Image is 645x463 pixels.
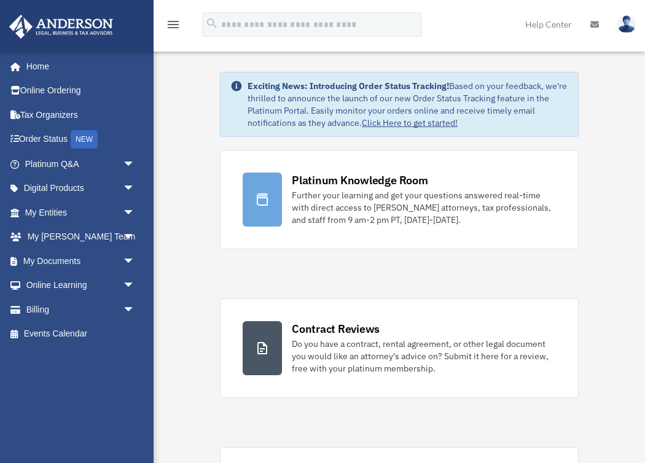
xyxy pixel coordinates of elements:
[9,127,154,152] a: Order StatusNEW
[205,17,219,30] i: search
[6,15,117,39] img: Anderson Advisors Platinum Portal
[166,21,181,32] a: menu
[9,54,147,79] a: Home
[248,80,568,129] div: Based on your feedback, we're thrilled to announce the launch of our new Order Status Tracking fe...
[9,273,154,298] a: Online Learningarrow_drop_down
[9,103,154,127] a: Tax Organizers
[9,176,154,201] a: Digital Productsarrow_drop_down
[248,80,449,91] strong: Exciting News: Introducing Order Status Tracking!
[9,297,154,322] a: Billingarrow_drop_down
[9,322,154,346] a: Events Calendar
[292,321,380,337] div: Contract Reviews
[9,225,154,249] a: My [PERSON_NAME] Teamarrow_drop_down
[123,225,147,250] span: arrow_drop_down
[9,79,154,103] a: Online Ordering
[123,152,147,177] span: arrow_drop_down
[362,117,458,128] a: Click Here to get started!
[123,176,147,201] span: arrow_drop_down
[617,15,636,33] img: User Pic
[220,150,579,249] a: Platinum Knowledge Room Further your learning and get your questions answered real-time with dire...
[9,249,154,273] a: My Documentsarrow_drop_down
[123,273,147,298] span: arrow_drop_down
[9,152,154,176] a: Platinum Q&Aarrow_drop_down
[123,297,147,322] span: arrow_drop_down
[292,173,428,188] div: Platinum Knowledge Room
[220,298,579,398] a: Contract Reviews Do you have a contract, rental agreement, or other legal document you would like...
[71,130,98,149] div: NEW
[292,189,556,226] div: Further your learning and get your questions answered real-time with direct access to [PERSON_NAM...
[9,200,154,225] a: My Entitiesarrow_drop_down
[123,200,147,225] span: arrow_drop_down
[166,17,181,32] i: menu
[292,338,556,375] div: Do you have a contract, rental agreement, or other legal document you would like an attorney's ad...
[123,249,147,274] span: arrow_drop_down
